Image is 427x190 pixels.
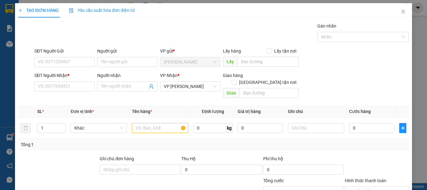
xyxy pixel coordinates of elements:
span: kg [226,123,233,133]
div: Người nhận [97,72,158,79]
div: VP gửi [160,48,220,54]
label: Gán nhãn [317,23,336,28]
span: Tổng cước [263,178,284,183]
span: Giao [223,88,239,98]
button: plus [399,123,406,133]
div: Tổng: 1 [21,141,165,148]
span: VP Phan Rang [164,82,217,91]
span: Giao hàng [223,73,243,78]
input: 0 [238,123,283,133]
span: plus [18,8,23,13]
input: Ghi chú đơn hàng [100,165,180,175]
span: Giá trị hàng [238,109,261,114]
label: Hình thức thanh toán [345,178,386,183]
div: Phí thu hộ [263,155,344,165]
span: user-add [149,84,154,89]
input: Ghi Chú [288,123,344,133]
span: Lấy tận nơi [272,48,299,54]
input: Dọc đường [239,88,299,98]
th: Ghi chú [285,105,347,118]
div: SĐT Người Nhận [34,72,95,79]
span: [GEOGRAPHIC_DATA] tận nơi [237,79,299,86]
span: SL [37,109,42,114]
input: Dọc đường [237,57,299,67]
button: delete [21,123,31,133]
span: plus [399,126,406,131]
span: Khác [74,123,123,133]
div: SĐT Người Gửi [34,48,95,54]
input: VD: Bàn, Ghế [132,123,188,133]
span: Lấy hàng [223,49,241,54]
span: Thu Hộ [181,156,196,161]
label: Ghi chú đơn hàng [100,156,134,161]
span: Tên hàng [132,109,152,114]
span: Hồ Chí Minh [164,57,217,67]
span: Yêu cầu xuất hóa đơn điện tử [69,8,135,13]
div: Người gửi [97,48,158,54]
span: VP Nhận [160,73,178,78]
span: TẠO ĐƠN HÀNG [18,8,59,13]
span: close [401,9,406,14]
span: Cước hàng [349,109,371,114]
button: Close [394,3,412,21]
span: Đơn vị tính [71,109,94,114]
span: Lấy [223,57,237,67]
span: Định lượng [202,109,224,114]
img: icon [69,8,74,13]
